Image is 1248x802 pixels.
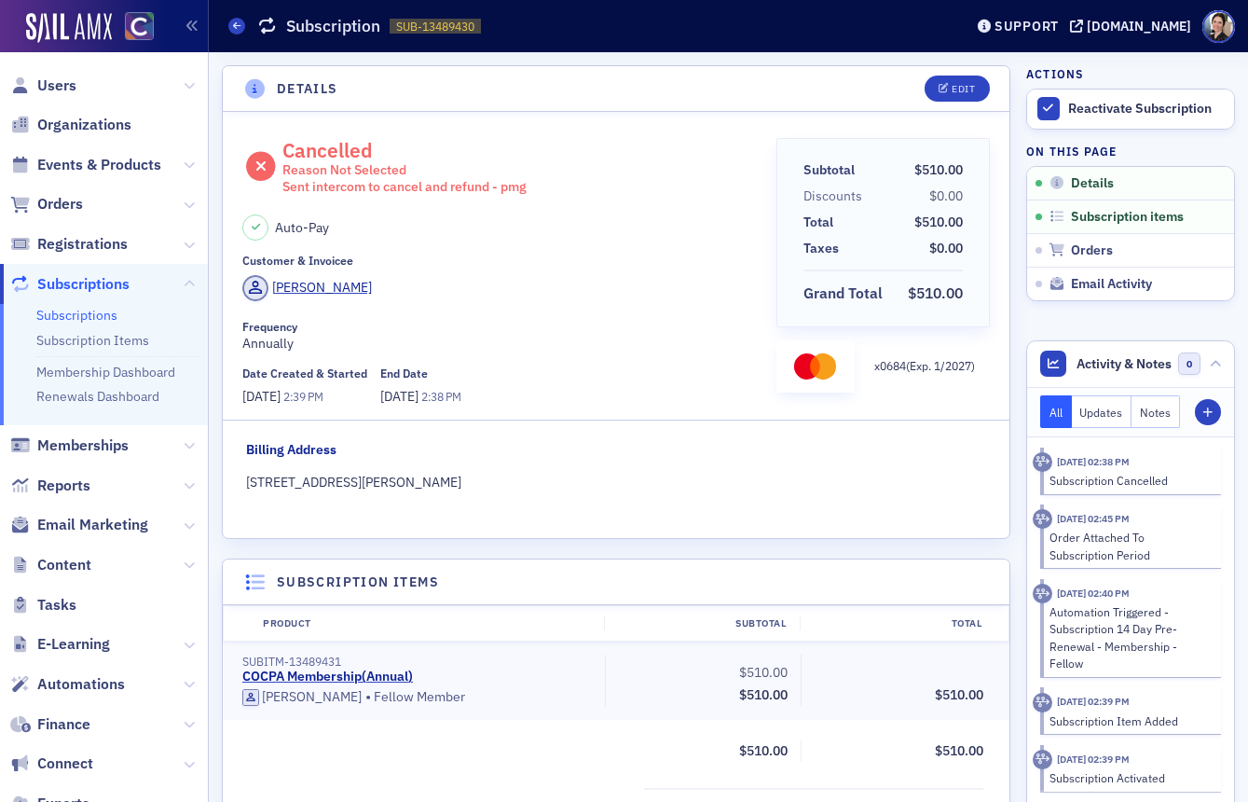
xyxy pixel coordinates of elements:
[1178,353,1201,376] span: 0
[1057,695,1130,708] time: 9/12/2024 02:39 PM
[26,13,112,43] img: SailAMX
[788,347,843,386] img: mastercard
[1057,753,1130,766] time: 9/12/2024 02:39 PM
[396,19,474,35] span: SUB-13489430
[283,389,323,404] span: 2:39 PM
[803,239,839,258] div: Taxes
[10,674,125,695] a: Automations
[250,616,604,631] div: Product
[37,555,91,575] span: Content
[282,162,527,179] div: Reason Not Selected
[803,213,833,232] div: Total
[1071,209,1184,226] span: Subscription items
[800,616,995,631] div: Total
[272,278,372,297] div: [PERSON_NAME]
[37,155,161,175] span: Events & Products
[246,440,336,460] div: Billing Address
[10,274,130,295] a: Subscriptions
[37,754,93,774] span: Connect
[1072,395,1132,428] button: Updates
[1040,395,1072,428] button: All
[1071,242,1113,259] span: Orders
[10,515,148,535] a: Email Marketing
[1049,529,1209,563] div: Order Attached To Subscription Period
[739,686,788,703] span: $510.00
[10,436,129,456] a: Memberships
[37,674,125,695] span: Automations
[1070,20,1198,33] button: [DOMAIN_NAME]
[803,283,889,305] span: Grand Total
[935,742,983,759] span: $510.00
[10,595,76,615] a: Tasks
[10,714,90,735] a: Finance
[1087,18,1191,35] div: [DOMAIN_NAME]
[1033,750,1052,769] div: Activity
[874,357,975,374] p: x 0684 (Exp. 1 / 2027 )
[803,187,869,206] span: Discounts
[380,366,428,380] div: End Date
[1049,712,1209,729] div: Subscription Item Added
[10,234,128,255] a: Registrations
[37,476,90,496] span: Reports
[1071,175,1114,192] span: Details
[365,688,371,707] span: •
[929,240,963,256] span: $0.00
[739,664,788,681] span: $510.00
[242,366,367,380] div: Date Created & Started
[1033,509,1052,529] div: Activity
[914,161,963,178] span: $510.00
[935,686,983,703] span: $510.00
[10,754,93,774] a: Connect
[10,76,76,96] a: Users
[908,283,963,302] span: $510.00
[803,213,840,232] span: Total
[1033,693,1052,712] div: Activity
[37,436,129,456] span: Memberships
[803,160,855,180] div: Subtotal
[10,115,131,135] a: Organizations
[380,388,421,405] span: [DATE]
[10,155,161,175] a: Events & Products
[421,389,461,404] span: 2:38 PM
[242,688,592,707] div: Fellow Member
[1033,452,1052,472] div: Activity
[10,194,83,214] a: Orders
[929,187,963,204] span: $0.00
[1131,395,1180,428] button: Notes
[739,742,788,759] span: $510.00
[1071,276,1152,293] span: Email Activity
[37,634,110,655] span: E-Learning
[803,283,883,305] div: Grand Total
[36,388,159,405] a: Renewals Dashboard
[1057,512,1130,525] time: 9/12/2025 02:45 PM
[242,320,297,334] div: Frequency
[1068,101,1225,118] div: Reactivate Subscription
[1049,472,1209,489] div: Subscription Cancelled
[10,476,90,496] a: Reports
[1049,769,1209,786] div: Subscription Activated
[242,254,353,268] div: Customer & Invoicee
[112,12,154,44] a: View Homepage
[1026,143,1235,159] h4: On this page
[37,714,90,735] span: Finance
[242,275,372,301] a: [PERSON_NAME]
[36,307,117,324] a: Subscriptions
[10,555,91,575] a: Content
[242,655,592,669] div: SUBITM-13489431
[277,79,338,99] h4: Details
[1057,587,1130,600] time: 8/28/2025 02:40 PM
[242,689,362,706] a: [PERSON_NAME]
[1033,584,1052,603] div: Activity
[803,160,861,180] span: Subtotal
[262,689,362,706] div: [PERSON_NAME]
[37,115,131,135] span: Organizations
[1057,455,1130,468] time: 9/14/2025 02:38 PM
[125,12,154,41] img: SailAMX
[803,187,862,206] div: Discounts
[277,573,439,592] h4: Subscription items
[242,669,413,685] a: COCPA Membership(Annual)
[36,332,149,349] a: Subscription Items
[282,138,527,195] div: Cancelled
[1027,90,1234,129] button: Reactivate Subscription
